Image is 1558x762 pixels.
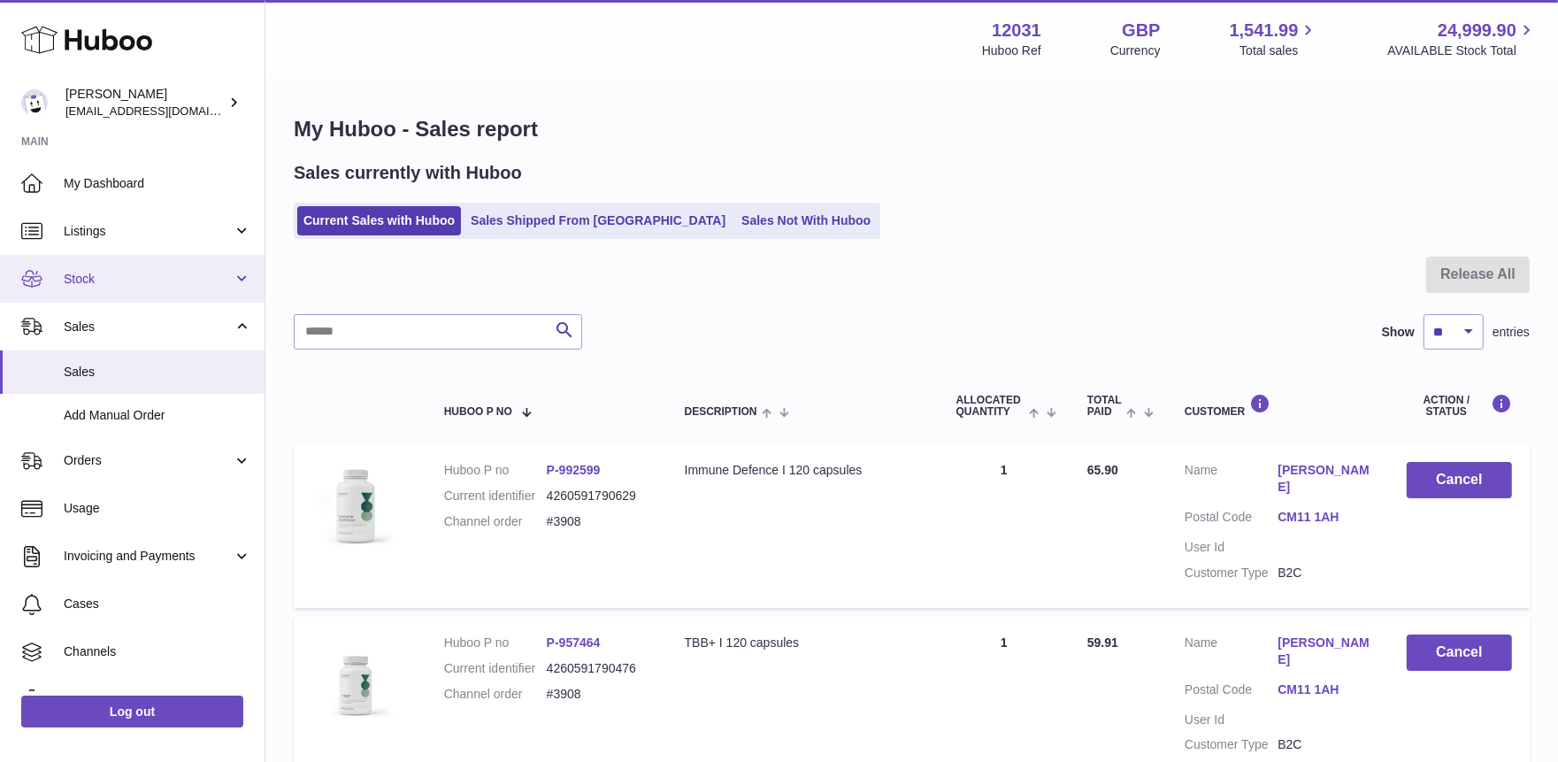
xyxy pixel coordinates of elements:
[444,660,547,677] dt: Current identifier
[735,206,877,235] a: Sales Not With Huboo
[65,104,260,118] span: [EMAIL_ADDRESS][DOMAIN_NAME]
[65,86,225,119] div: [PERSON_NAME]
[1278,565,1370,581] dd: B2C
[1239,42,1318,59] span: Total sales
[1110,42,1161,59] div: Currency
[64,596,251,612] span: Cases
[64,223,233,240] span: Listings
[956,395,1025,418] span: ALLOCATED Quantity
[444,513,547,530] dt: Channel order
[1087,395,1122,418] span: Total paid
[1185,712,1278,728] dt: User Id
[64,500,251,517] span: Usage
[547,463,601,477] a: P-992599
[547,686,649,703] dd: #3908
[1278,509,1370,526] a: CM11 1AH
[1185,565,1278,581] dt: Customer Type
[1230,19,1299,42] span: 1,541.99
[444,488,547,504] dt: Current identifier
[64,364,251,381] span: Sales
[1087,463,1118,477] span: 65.90
[1407,635,1512,671] button: Cancel
[64,319,233,335] span: Sales
[685,462,921,479] div: Immune Defence I 120 capsules
[1185,539,1278,556] dt: User Id
[1185,681,1278,703] dt: Postal Code
[1407,394,1512,418] div: Action / Status
[1407,462,1512,498] button: Cancel
[21,89,48,116] img: admin@makewellforyou.com
[64,175,251,192] span: My Dashboard
[1387,19,1537,59] a: 24,999.90 AVAILABLE Stock Total
[547,513,649,530] dd: #3908
[294,115,1530,143] h1: My Huboo - Sales report
[1387,42,1537,59] span: AVAILABLE Stock Total
[311,635,400,723] img: 120311718265590.jpg
[444,635,547,651] dt: Huboo P no
[444,686,547,703] dt: Channel order
[1185,635,1278,673] dt: Name
[939,444,1070,607] td: 1
[1185,394,1371,418] div: Customer
[547,635,601,650] a: P-957464
[1185,509,1278,530] dt: Postal Code
[1493,324,1530,341] span: entries
[1087,635,1118,650] span: 59.91
[1230,19,1319,59] a: 1,541.99 Total sales
[685,406,757,418] span: Description
[1438,19,1516,42] span: 24,999.90
[444,462,547,479] dt: Huboo P no
[297,206,461,235] a: Current Sales with Huboo
[992,19,1041,42] strong: 12031
[1122,19,1160,42] strong: GBP
[1278,462,1370,496] a: [PERSON_NAME]
[64,548,233,565] span: Invoicing and Payments
[64,407,251,424] span: Add Manual Order
[64,271,233,288] span: Stock
[464,206,732,235] a: Sales Shipped From [GEOGRAPHIC_DATA]
[1185,462,1278,500] dt: Name
[1278,635,1370,668] a: [PERSON_NAME]
[1278,736,1370,753] dd: B2C
[64,452,233,469] span: Orders
[1382,324,1415,341] label: Show
[982,42,1041,59] div: Huboo Ref
[311,462,400,550] img: 1718696990.jpg
[294,161,522,185] h2: Sales currently with Huboo
[547,488,649,504] dd: 4260591790629
[547,660,649,677] dd: 4260591790476
[1278,681,1370,698] a: CM11 1AH
[1185,736,1278,753] dt: Customer Type
[444,406,512,418] span: Huboo P no
[64,643,251,660] span: Channels
[21,696,243,727] a: Log out
[685,635,921,651] div: TBB+ I 120 capsules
